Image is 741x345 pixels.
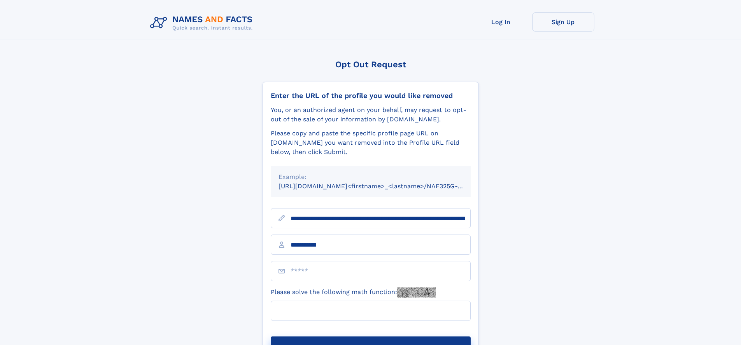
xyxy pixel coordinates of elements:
div: Please copy and paste the specific profile page URL on [DOMAIN_NAME] you want removed into the Pr... [271,129,471,157]
label: Please solve the following math function: [271,287,436,298]
a: Log In [470,12,532,32]
div: Opt Out Request [263,60,479,69]
div: Enter the URL of the profile you would like removed [271,91,471,100]
img: Logo Names and Facts [147,12,259,33]
div: Example: [279,172,463,182]
a: Sign Up [532,12,594,32]
small: [URL][DOMAIN_NAME]<firstname>_<lastname>/NAF325G-xxxxxxxx [279,182,485,190]
div: You, or an authorized agent on your behalf, may request to opt-out of the sale of your informatio... [271,105,471,124]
